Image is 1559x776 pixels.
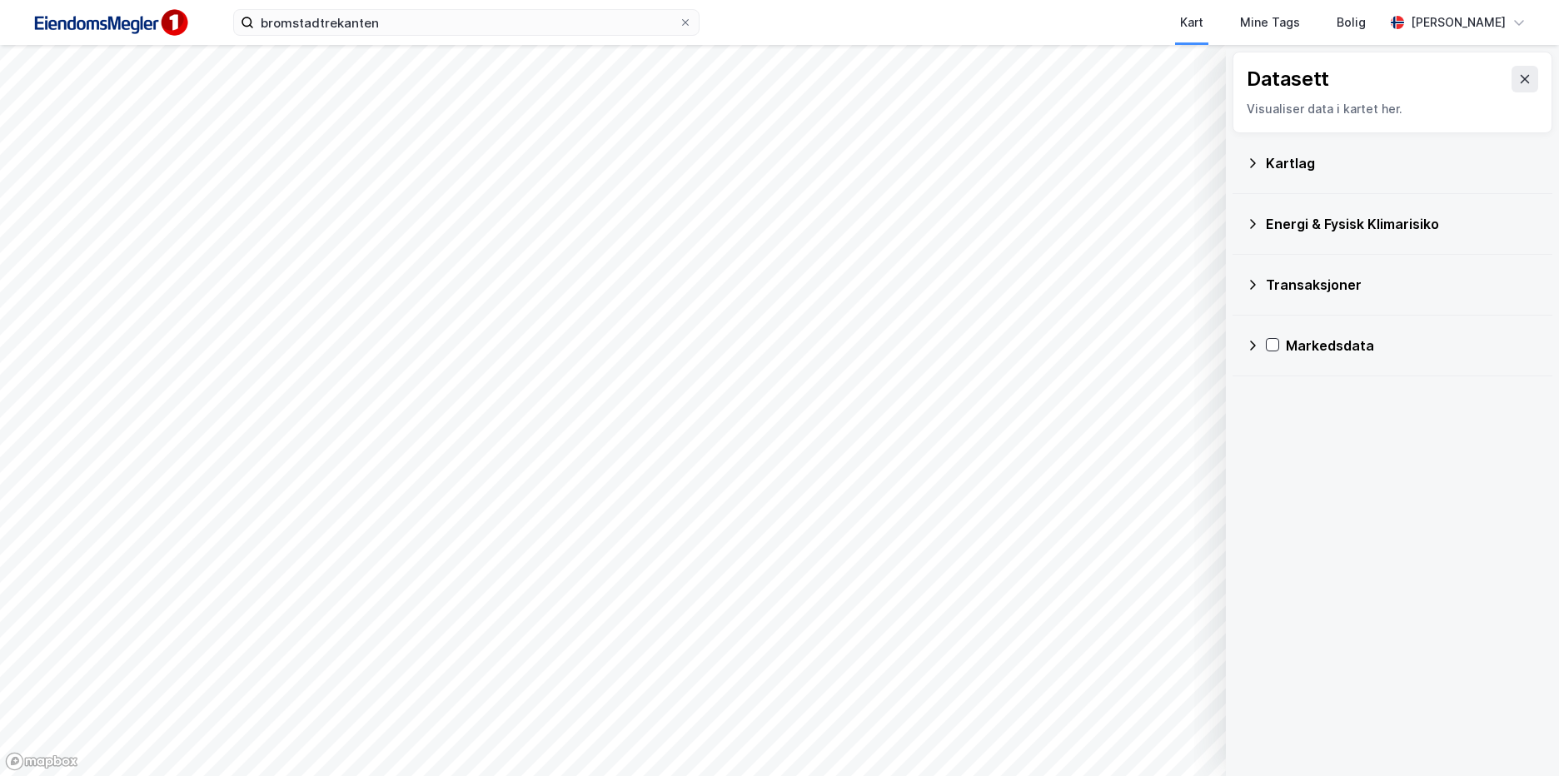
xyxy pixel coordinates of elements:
[1180,12,1203,32] div: Kart
[27,4,193,42] img: F4PB6Px+NJ5v8B7XTbfpPpyloAAAAASUVORK5CYII=
[1476,696,1559,776] div: Kontrollprogram for chat
[1266,214,1539,234] div: Energi & Fysisk Klimarisiko
[1240,12,1300,32] div: Mine Tags
[1266,275,1539,295] div: Transaksjoner
[5,752,78,771] a: Mapbox homepage
[1411,12,1506,32] div: [PERSON_NAME]
[1476,696,1559,776] iframe: Chat Widget
[254,10,679,35] input: Søk på adresse, matrikkel, gårdeiere, leietakere eller personer
[1247,66,1329,92] div: Datasett
[1247,99,1538,119] div: Visualiser data i kartet her.
[1266,153,1539,173] div: Kartlag
[1337,12,1366,32] div: Bolig
[1286,336,1539,356] div: Markedsdata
